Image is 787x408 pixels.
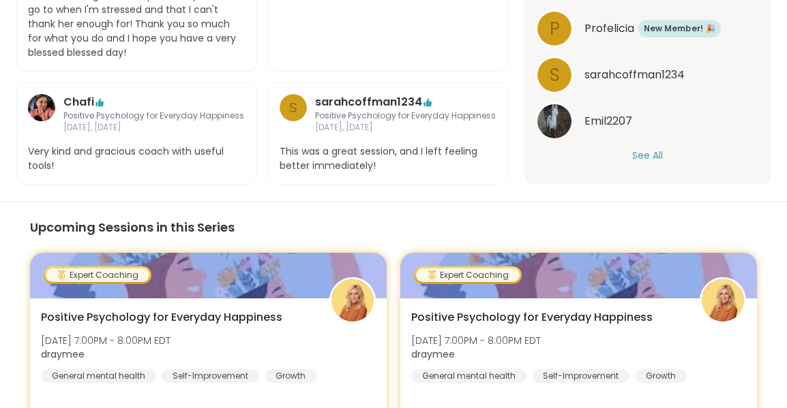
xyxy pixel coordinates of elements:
a: sarahcoffman1234 [315,94,422,110]
img: draymee [702,279,744,321]
a: Chafi [28,94,55,134]
span: This was a great session, and I left feeling better immediately! [280,144,497,173]
div: Expert Coaching [416,268,520,282]
span: New Member! 🎉 [644,22,715,35]
a: ssarahcoffman1234 [535,56,760,94]
b: draymee [41,347,85,361]
h3: Upcoming Sessions in this Series [30,218,757,236]
a: Emil2207Emil2207 [535,102,760,140]
span: [DATE], [DATE] [63,122,244,134]
img: draymee [331,279,374,321]
span: Very kind and gracious coach with useful tools! [28,144,246,173]
a: Chafi [63,94,94,110]
span: Positive Psychology for Everyday Happiness [411,309,653,326]
span: Positive Psychology for Everyday Happiness [63,110,244,122]
span: P [550,15,560,42]
b: draymee [411,347,455,361]
span: s [550,61,560,88]
div: Expert Coaching [46,268,149,282]
a: PProfeliciaNew Member! 🎉 [535,10,760,48]
button: See All [632,148,663,163]
span: Emil2207 [584,113,632,129]
a: s [280,94,307,134]
div: Self-Improvement [532,369,629,383]
img: Emil2207 [537,104,571,138]
span: sarahcoffman1234 [584,67,685,83]
div: General mental health [41,369,156,383]
span: Positive Psychology for Everyday Happiness [315,110,496,122]
div: Growth [635,369,687,383]
span: s [289,97,297,118]
div: Self-Improvement [162,369,259,383]
span: Positive Psychology for Everyday Happiness [41,309,282,326]
span: Profelicia [584,20,634,37]
div: General mental health [411,369,526,383]
span: [DATE] 7:00PM - 8:00PM EDT [411,334,541,347]
div: Growth [265,369,316,383]
span: [DATE] 7:00PM - 8:00PM EDT [41,334,170,347]
span: [DATE], [DATE] [315,122,496,134]
img: Chafi [28,94,55,121]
